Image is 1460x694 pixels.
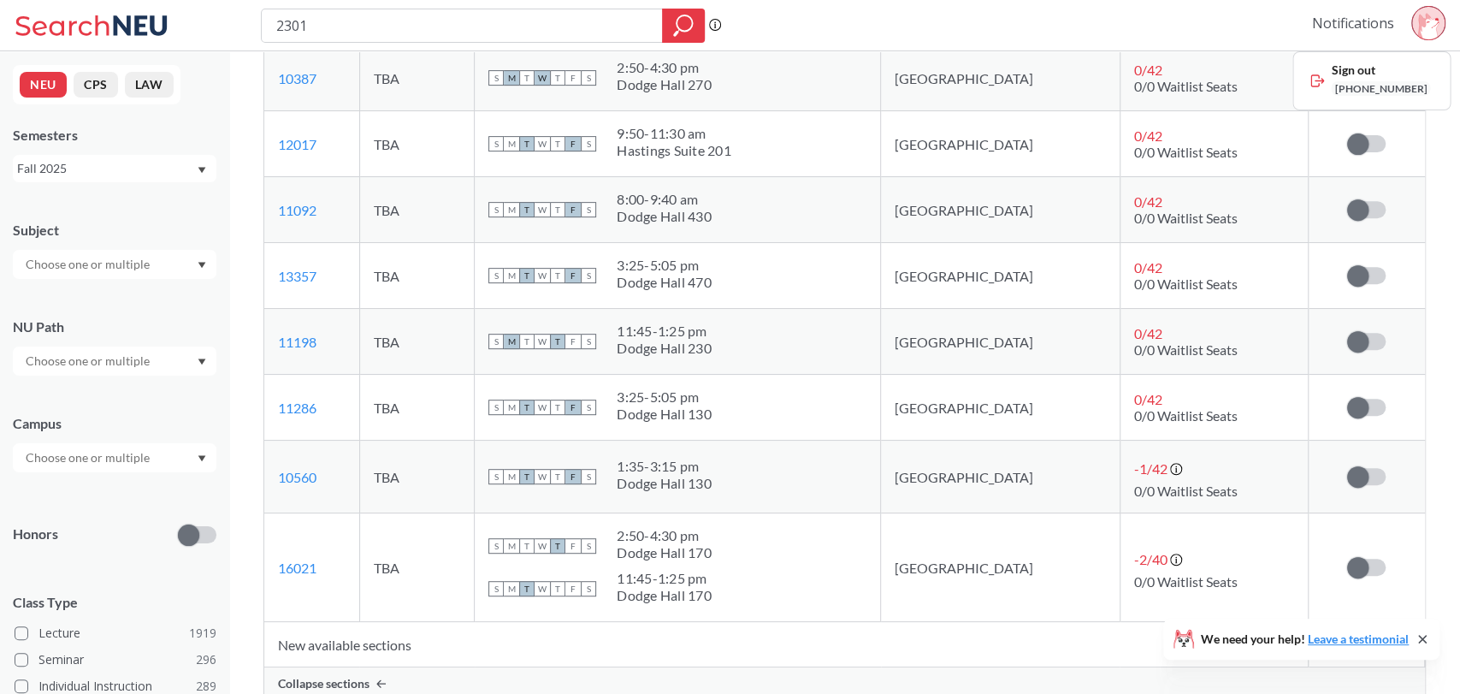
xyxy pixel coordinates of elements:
td: [GEOGRAPHIC_DATA] [881,243,1120,309]
span: 0 / 42 [1134,259,1162,276]
div: Dropdown arrow [13,250,216,279]
td: TBA [359,45,475,111]
span: S [581,334,596,349]
div: 9:50 - 11:30 am [617,125,731,142]
span: M [504,334,519,349]
a: 16021 [278,560,316,576]
td: TBA [359,111,475,177]
span: 0/0 Waitlist Seats [1134,573,1238,590]
span: 0/0 Waitlist Seats [1134,341,1238,358]
div: 11:45 - 1:25 pm [617,323,712,340]
span: S [488,400,504,415]
div: Campus [13,414,216,433]
svg: Dropdown arrow [198,262,206,269]
span: S [488,334,504,349]
button: NEU [20,72,67,98]
td: [GEOGRAPHIC_DATA] [881,111,1120,177]
span: W [535,268,550,283]
span: F [565,538,581,554]
span: M [504,202,519,217]
svg: Dropdown arrow [198,455,206,462]
span: 0/0 Waitlist Seats [1134,483,1238,499]
label: Lecture [15,622,216,644]
span: M [504,581,519,596]
span: W [535,334,550,349]
span: F [565,202,581,217]
td: [GEOGRAPHIC_DATA] [881,375,1120,441]
span: 0 / 42 [1134,128,1162,144]
span: 0/0 Waitlist Seats [1134,78,1238,94]
label: Seminar [15,649,216,671]
a: 11286 [278,400,316,416]
span: S [581,136,596,151]
span: F [565,469,581,484]
span: M [504,400,519,415]
div: 3:25 - 5:05 pm [617,257,712,274]
svg: magnifying glass [673,14,694,38]
span: 0 / 42 [1134,193,1162,210]
span: 0/0 Waitlist Seats [1134,210,1238,226]
span: S [581,469,596,484]
span: T [519,268,535,283]
span: S [488,581,504,596]
input: Choose one or multiple [17,448,161,468]
div: Dodge Hall 130 [617,406,712,423]
div: Dodge Hall 170 [617,587,712,604]
td: [GEOGRAPHIC_DATA] [881,177,1120,243]
div: 3:25 - 5:05 pm [617,389,712,406]
span: [PHONE_NUMBER] [1331,81,1430,96]
span: Collapse sections [278,676,369,691]
div: magnifying glass [662,9,705,43]
span: T [550,202,565,217]
span: F [565,334,581,349]
span: 296 [196,650,216,669]
td: [GEOGRAPHIC_DATA] [881,441,1120,513]
span: S [581,268,596,283]
span: Class Type [13,593,216,612]
span: W [535,538,550,554]
svg: Dropdown arrow [198,359,206,365]
td: TBA [359,177,475,243]
div: 8:00 - 9:40 am [617,191,712,208]
span: -1 / 42 [1134,460,1167,477]
span: F [565,268,581,283]
span: W [535,202,550,217]
td: New available sections [264,622,1309,667]
div: Dodge Hall 230 [617,340,712,357]
span: T [550,581,565,596]
span: S [581,70,596,86]
td: TBA [359,375,475,441]
div: Dropdown arrow [13,443,216,472]
span: S [488,538,504,554]
svg: Dropdown arrow [198,167,206,174]
div: Dodge Hall 130 [617,475,712,492]
div: Dodge Hall 170 [617,544,712,561]
span: M [504,136,519,151]
span: S [581,202,596,217]
button: CPS [74,72,118,98]
span: 0 / 42 [1134,391,1162,407]
a: Leave a testimonial [1308,632,1409,646]
div: 11:45 - 1:25 pm [617,570,712,587]
span: S [581,400,596,415]
span: T [550,400,565,415]
span: F [565,70,581,86]
span: 0/0 Waitlist Seats [1134,407,1238,424]
div: 2:50 - 4:30 pm [617,527,712,544]
div: Fall 2025 [17,159,196,178]
div: Subject [13,221,216,240]
td: [GEOGRAPHIC_DATA] [881,45,1120,111]
span: T [519,469,535,484]
span: 0/0 Waitlist Seats [1134,144,1238,160]
a: 11198 [278,334,316,350]
span: T [550,268,565,283]
span: W [535,70,550,86]
span: 1919 [189,624,216,643]
span: M [504,538,519,554]
span: T [519,538,535,554]
p: Honors [13,525,58,544]
td: TBA [359,309,475,375]
span: T [550,136,565,151]
span: 0 / 42 [1134,325,1162,341]
button: LAW [125,72,174,98]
